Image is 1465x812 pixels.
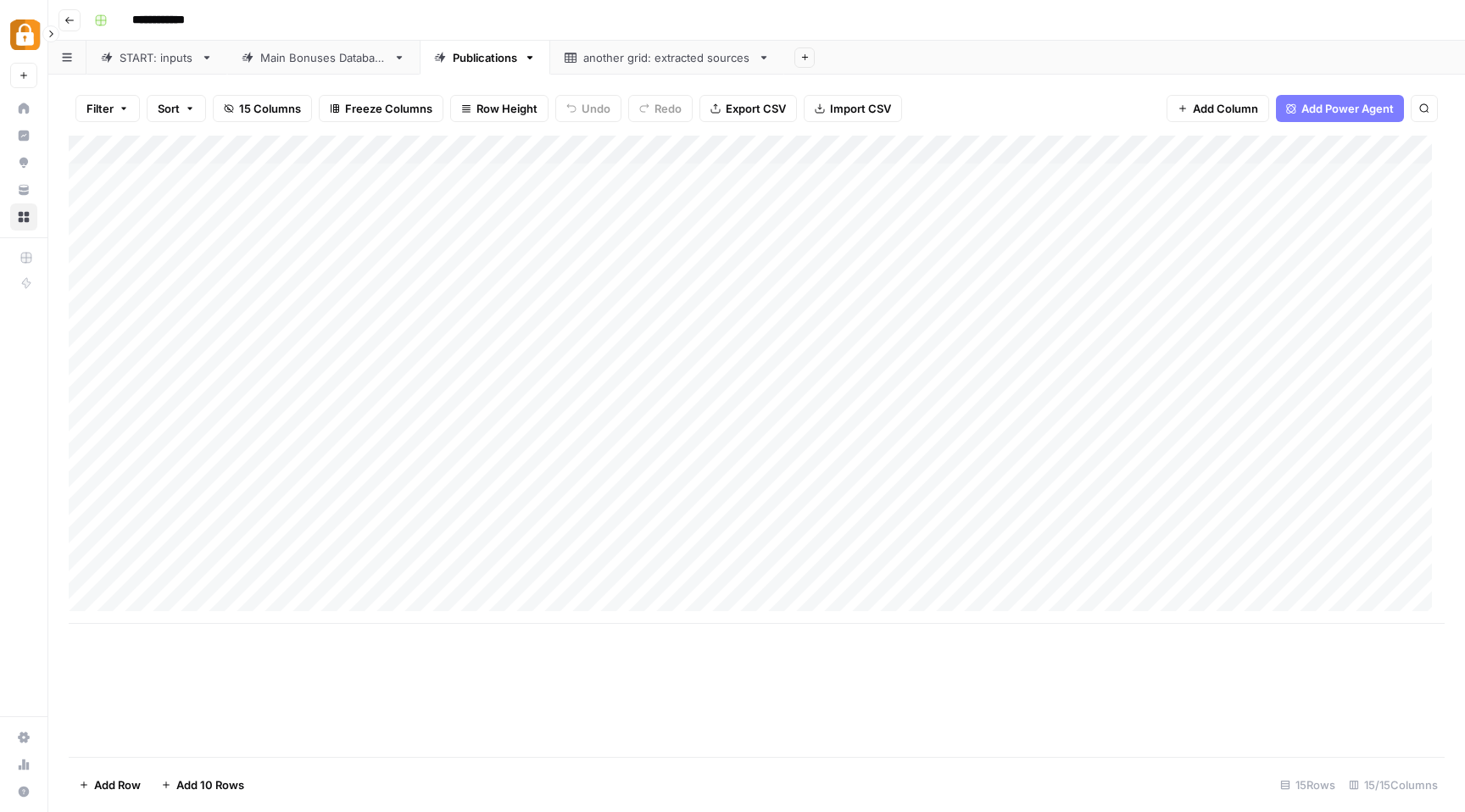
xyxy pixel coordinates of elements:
button: Add Power Agent [1276,95,1404,122]
span: Add Power Agent [1301,100,1394,117]
div: 15 Rows [1273,771,1342,798]
span: Export CSV [726,100,786,117]
button: Redo [628,95,693,122]
button: Import CSV [804,95,902,122]
span: Filter [86,100,114,117]
button: Help + Support [10,778,37,805]
a: Usage [10,751,37,778]
button: Row Height [450,95,549,122]
a: another grid: extracted sources [550,41,784,75]
span: Row Height [476,100,538,117]
div: Main Bonuses Database [260,49,387,66]
button: 15 Columns [213,95,312,122]
span: 15 Columns [239,100,301,117]
button: Workspace: Adzz [10,14,37,56]
a: Main Bonuses Database [227,41,420,75]
a: Insights [10,122,37,149]
button: Add 10 Rows [151,771,254,798]
a: Publications [420,41,550,75]
div: START: inputs [120,49,194,66]
div: 15/15 Columns [1342,771,1445,798]
button: Freeze Columns [319,95,443,122]
a: Browse [10,203,37,231]
span: Add Column [1193,100,1258,117]
button: Add Row [69,771,151,798]
a: START: inputs [86,41,227,75]
button: Filter [75,95,140,122]
div: another grid: extracted sources [583,49,751,66]
span: Undo [582,100,610,117]
button: Export CSV [699,95,797,122]
span: Sort [158,100,180,117]
button: Undo [555,95,621,122]
a: Settings [10,724,37,751]
span: Freeze Columns [345,100,432,117]
button: Sort [147,95,206,122]
span: Redo [655,100,682,117]
span: Add 10 Rows [176,776,244,793]
span: Add Row [94,776,141,793]
a: Home [10,95,37,122]
div: Publications [453,49,517,66]
a: Opportunities [10,149,37,176]
img: Adzz Logo [10,19,41,50]
span: Import CSV [830,100,891,117]
a: Your Data [10,176,37,203]
button: Add Column [1167,95,1269,122]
